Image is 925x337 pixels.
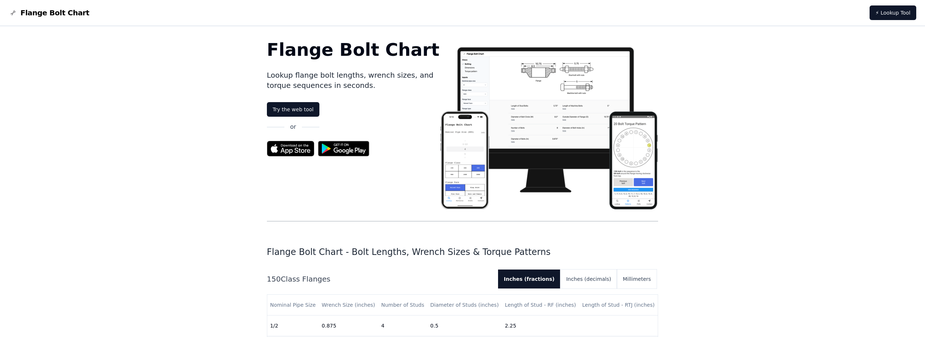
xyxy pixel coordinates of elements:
button: Inches (decimals) [560,270,617,288]
th: Length of Stud - RTJ (inches) [579,295,658,315]
h1: Flange Bolt Chart - Bolt Lengths, Wrench Sizes & Torque Patterns [267,246,658,258]
a: ⚡ Lookup Tool [870,5,916,20]
p: or [290,123,296,131]
td: 0.875 [319,315,378,336]
td: 2.25 [502,315,579,336]
img: Get it on Google Play [314,137,373,160]
span: Flange Bolt Chart [20,8,89,18]
th: Diameter of Studs (inches) [427,295,502,315]
p: Lookup flange bolt lengths, wrench sizes, and torque sequences in seconds. [267,70,440,90]
th: Length of Stud - RF (inches) [502,295,579,315]
button: Inches (fractions) [498,270,560,288]
a: Try the web tool [267,102,319,117]
h2: 150 Class Flanges [267,274,492,284]
h1: Flange Bolt Chart [267,41,440,58]
th: Nominal Pipe Size [267,295,319,315]
th: Wrench Size (inches) [319,295,378,315]
a: Flange Bolt Chart LogoFlange Bolt Chart [9,8,89,18]
td: 1/2 [267,315,319,336]
button: Millimeters [617,270,657,288]
img: Flange Bolt Chart Logo [9,8,18,17]
img: Flange bolt chart app screenshot [439,41,658,209]
th: Number of Studs [378,295,427,315]
td: 0.5 [427,315,502,336]
td: 4 [378,315,427,336]
img: App Store badge for the Flange Bolt Chart app [267,141,314,156]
